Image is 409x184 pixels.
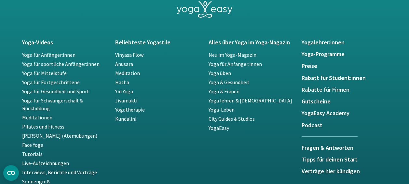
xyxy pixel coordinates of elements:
a: Yogalehrer:innen [302,39,387,46]
a: Fragen & Antworten [302,136,358,156]
h5: Fragen & Antworten [302,145,358,151]
a: Beliebteste Yogastile [115,39,201,46]
a: Yin Yoga [115,88,133,95]
a: Podcast [302,122,387,129]
a: YogaEasy Academy [302,110,387,116]
a: Yoga für Schwangerschaft & Rückbildung [22,97,83,112]
a: Meditation [115,70,140,76]
a: Yoga & Gesundheit [209,79,250,85]
a: Yoga für Mittelstufe [22,70,67,76]
a: Interviews, Berichte und Vorträge [22,169,97,176]
a: YogaEasy [209,125,229,131]
button: CMP-Widget öffnen [3,165,19,181]
a: Yoga üben [209,70,231,76]
a: Yogatherapie [115,106,145,113]
a: Jivamukti [115,97,137,104]
a: Neu im Yoga-Magazin [209,52,256,58]
a: Yoga-Programme [302,51,387,57]
a: Preise [302,63,387,69]
a: Tipps für deinen Start [302,156,387,163]
a: Yoga für Anfänger:innen [22,52,75,58]
a: Meditationen [22,114,52,121]
a: Yoga & Frauen [209,88,239,95]
a: Hatha [115,79,129,85]
a: Gutscheine [302,98,387,105]
a: Yoga lehren & [DEMOGRAPHIC_DATA] [209,97,292,104]
a: Vinyasa Flow [115,52,143,58]
a: Face Yoga [22,142,43,148]
a: Kundalini [115,115,136,122]
a: Rabatte für Firmen [302,86,387,93]
a: Yoga für Fortgeschrittene [22,79,80,85]
a: Live-Aufzeichnungen [22,160,69,166]
a: Yoga für sportliche Anfänger:innen [22,61,100,67]
a: Tutorials [22,151,43,157]
a: Pilates und Fitness [22,123,64,130]
a: Yoga-Leben [209,106,235,113]
a: City Guides & Studios [209,115,255,122]
a: Yoga-Videos [22,39,108,46]
a: Alles über Yoga im Yoga-Magazin [209,39,294,46]
a: Rabatt für Student:innen [302,75,387,81]
a: Yoga für Anfänger:innen [209,61,262,67]
a: Yoga für Gesundheit und Sport [22,88,89,95]
a: Verträge hier kündigen [302,168,387,175]
a: Anusara [115,61,133,67]
a: [PERSON_NAME] (Atemübungen) [22,132,97,139]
